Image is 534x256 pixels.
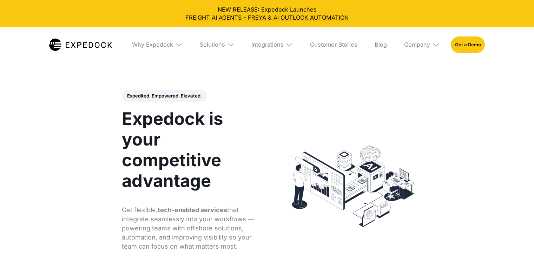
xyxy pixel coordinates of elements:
[6,6,528,22] div: NEW RELEASE: Expedock Launches
[122,206,260,251] p: Get flexible, that integrate seamlessly into your workflows — powering teams with offshore soluti...
[251,41,284,48] div: Integrations
[404,41,430,48] div: Company
[200,41,225,48] div: Solutions
[451,36,485,53] a: Get a Demo
[132,41,173,48] div: Why Expedock
[369,27,393,62] a: Blog
[158,206,227,214] strong: tech-enabled services
[122,109,260,191] h1: Expedock is your competitive advantage
[6,14,528,22] a: FREIGHT AI AGENTS - FREYA & AI OUTLOOK AUTOMATION
[304,27,363,62] a: Customer Stories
